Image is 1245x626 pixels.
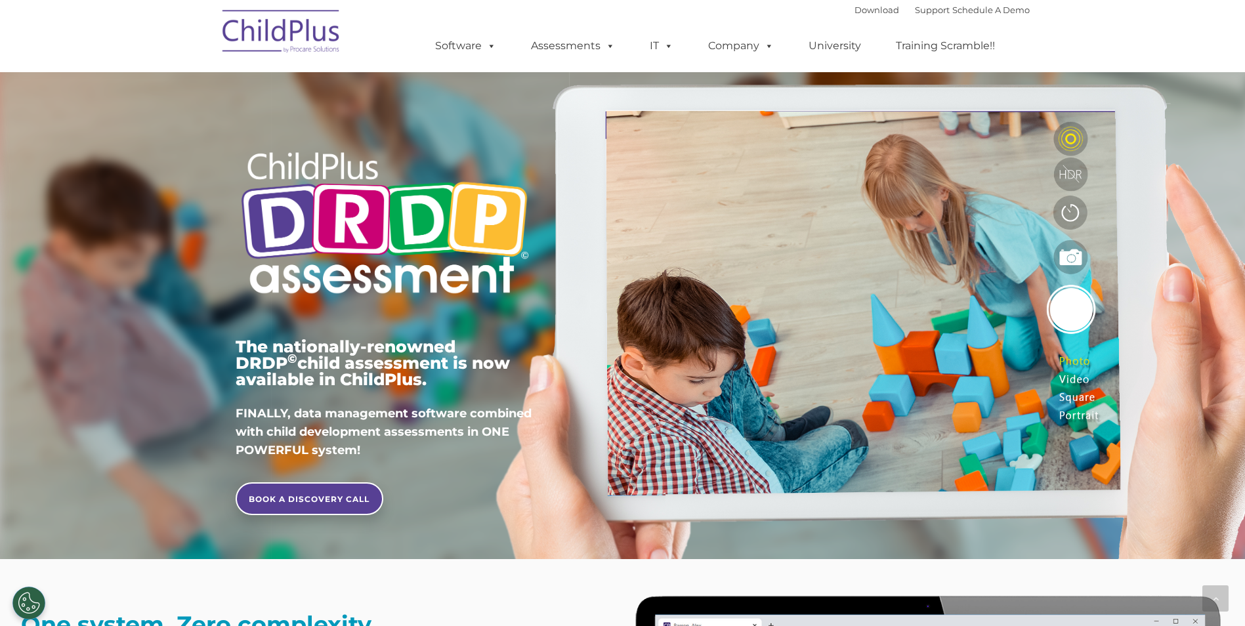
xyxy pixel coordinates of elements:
a: Assessments [518,33,628,59]
a: IT [637,33,686,59]
a: BOOK A DISCOVERY CALL [236,482,383,515]
img: ChildPlus by Procare Solutions [216,1,347,66]
a: University [795,33,874,59]
span: FINALLY, data management software combined with child development assessments in ONE POWERFUL sys... [236,406,532,457]
a: Support [915,5,950,15]
a: Software [422,33,509,59]
img: Copyright - DRDP Logo Light [236,135,534,316]
button: Cookies Settings [12,587,45,619]
span: The nationally-renowned DRDP child assessment is now available in ChildPlus. [236,337,510,389]
font: | [855,5,1030,15]
a: Company [695,33,787,59]
a: Download [855,5,899,15]
a: Training Scramble!! [883,33,1008,59]
sup: © [287,351,297,366]
a: Schedule A Demo [952,5,1030,15]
